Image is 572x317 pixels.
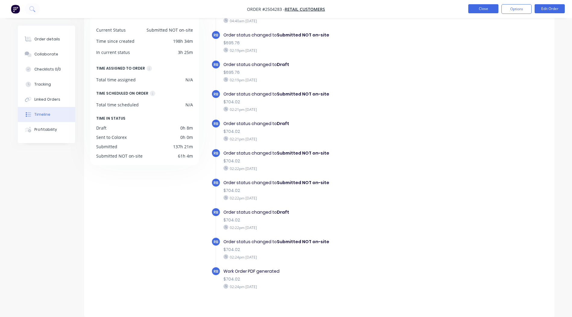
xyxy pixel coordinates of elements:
[223,69,432,76] div: $695.76
[96,38,134,44] div: Time since created
[223,77,432,83] div: 02:19pm [DATE]
[223,187,432,194] div: $704.02
[277,61,289,67] b: Draft
[96,27,126,33] div: Current Status
[223,107,432,112] div: 02:21pm [DATE]
[223,150,432,156] div: Order status changed to
[468,4,498,13] button: Close
[213,150,218,156] span: RB
[213,91,218,97] span: RB
[223,217,432,223] div: $704.02
[277,150,329,156] b: Submitted NOT on-site
[34,127,57,132] div: Profitability
[34,36,60,42] div: Order details
[96,49,130,55] div: In current status
[96,143,117,150] div: Submitted
[213,268,218,274] span: RB
[213,62,218,67] span: RB
[96,102,139,108] div: Total time scheduled
[223,166,432,171] div: 02:22pm [DATE]
[18,62,75,77] button: Checklists 0/0
[213,239,218,245] span: RB
[285,6,325,12] a: Retail Customers
[223,18,432,24] div: 04:40am [DATE]
[223,268,432,275] div: Work Order PDF generated
[18,122,75,137] button: Profitability
[173,143,193,150] div: 137h 21m
[178,153,193,159] div: 61h 4m
[223,91,432,97] div: Order status changed to
[277,121,289,127] b: Draft
[34,52,58,57] div: Collaborate
[223,254,432,260] div: 02:24pm [DATE]
[223,136,432,142] div: 02:21pm [DATE]
[247,6,285,12] span: Order #2504283 -
[147,27,193,33] div: Submitted NOT on-site
[185,102,193,108] div: N/A
[501,4,532,14] button: Options
[96,90,148,97] div: TIME SCHEDULED ON ORDER
[213,121,218,127] span: RB
[96,65,145,72] div: TIME ASSIGNED TO ORDER
[34,97,60,102] div: Linked Orders
[223,32,432,38] div: Order status changed to
[223,284,432,289] div: 02:24pm [DATE]
[223,40,432,46] div: $695.76
[277,180,329,186] b: Submitted NOT on-site
[223,61,432,68] div: Order status changed to
[277,32,329,38] b: Submitted NOT on-site
[223,180,432,186] div: Order status changed to
[96,125,106,131] div: Draft
[277,239,329,245] b: Submitted NOT on-site
[213,209,218,215] span: RB
[96,77,136,83] div: Total time assigned
[223,128,432,135] div: $704.02
[213,180,218,186] span: RB
[180,125,193,131] div: 0h 8m
[178,49,193,55] div: 3h 25m
[223,195,432,201] div: 02:22pm [DATE]
[223,209,432,215] div: Order status changed to
[11,5,20,14] img: Factory
[96,153,143,159] div: Submitted NOT on-site
[223,99,432,105] div: $704.02
[173,38,193,44] div: 198h 34m
[96,115,125,122] span: TIME IN STATUS
[223,276,432,282] div: $704.02
[180,134,193,140] div: 0h 0m
[223,246,432,253] div: $704.02
[18,32,75,47] button: Order details
[18,77,75,92] button: Tracking
[535,4,565,13] button: Edit Order
[34,67,61,72] div: Checklists 0/0
[223,239,432,245] div: Order status changed to
[277,91,329,97] b: Submitted NOT on-site
[18,107,75,122] button: Timeline
[18,47,75,62] button: Collaborate
[213,32,218,38] span: RB
[34,112,50,117] div: Timeline
[34,82,51,87] div: Tracking
[96,134,127,140] div: Sent to Colorex
[223,48,432,53] div: 02:19pm [DATE]
[18,92,75,107] button: Linked Orders
[185,77,193,83] div: N/A
[223,121,432,127] div: Order status changed to
[223,225,432,230] div: 02:22pm [DATE]
[223,158,432,164] div: $704.02
[277,209,289,215] b: Draft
